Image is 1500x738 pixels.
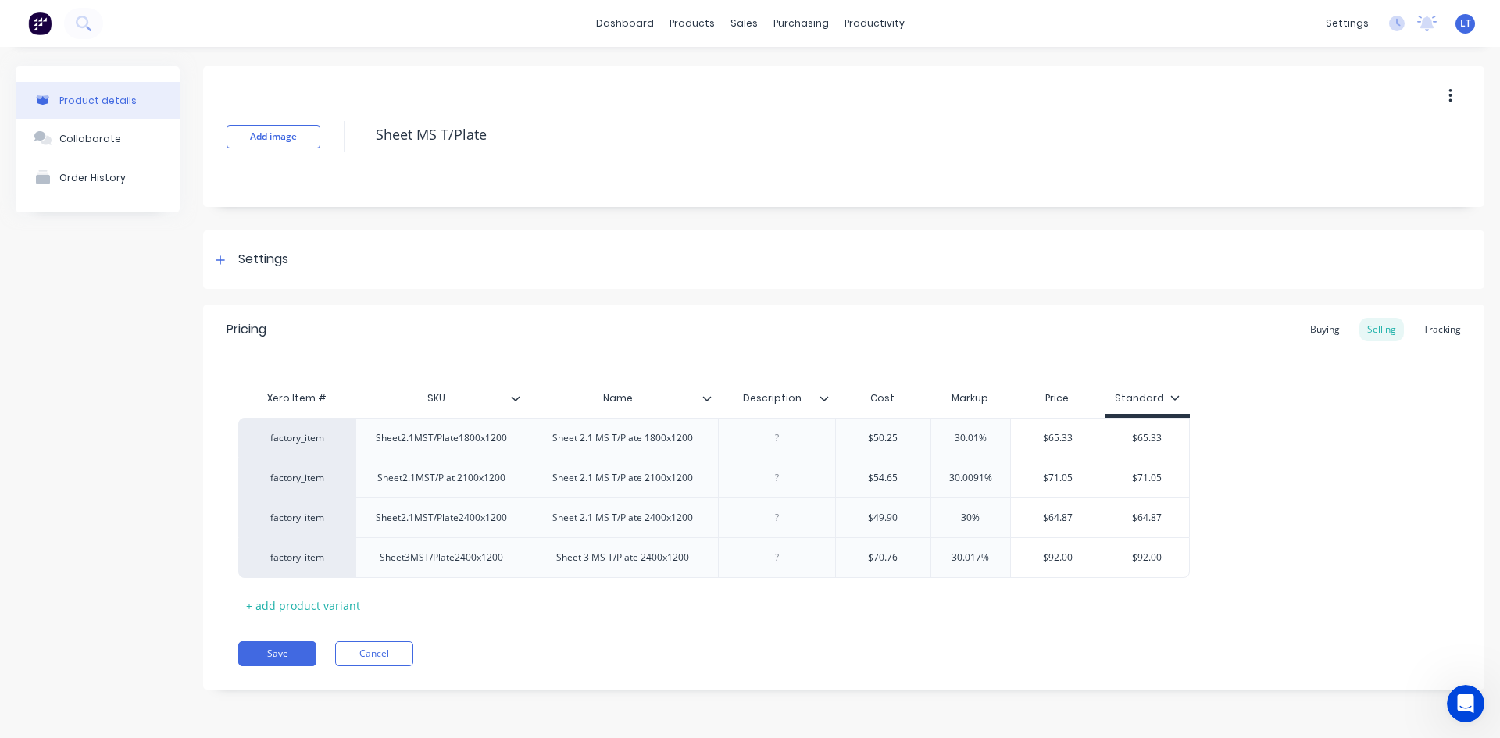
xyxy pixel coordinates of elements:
div: $71.05 [1105,458,1189,497]
div: SKU [355,383,527,414]
div: Selling [1359,318,1404,341]
button: Add image [227,125,320,148]
div: 30% [931,498,1010,537]
div: Xero Item # [238,383,355,414]
div: factory_item [254,551,340,565]
button: Collaborate [16,119,180,158]
div: Sheet2.1MST/Plate2400x1200 [363,508,520,528]
div: Tracking [1416,318,1469,341]
div: Sheet3MST/Plate2400x1200 [367,547,516,568]
div: Order History [59,172,126,184]
div: 30.0091% [931,458,1010,497]
div: Cost [835,383,930,414]
div: $49.90 [836,498,930,537]
a: dashboard [588,12,662,35]
div: Sheet 2.1 MS T/Plate 1800x1200 [540,428,705,448]
div: factory_item [254,431,340,445]
div: Sheet 2.1 MS T/Plate 2100x1200 [540,468,705,488]
div: Sheet 3 MS T/Plate 2400x1200 [544,547,702,568]
div: 30.01% [931,419,1010,458]
div: 30.017% [931,538,1010,577]
div: $71.05 [1011,458,1105,497]
div: Buying [1302,318,1348,341]
div: Standard [1115,391,1180,405]
div: Sheet2.1MST/Plate1800x1200 [363,428,520,448]
div: $70.76 [836,538,930,577]
div: factory_itemSheet2.1MST/Plat 2100x1200Sheet 2.1 MS T/Plate 2100x1200$54.6530.0091%$71.05$71.05 [238,458,1190,497]
div: factory_itemSheet3MST/Plate2400x1200Sheet 3 MS T/Plate 2400x1200$70.7630.017%$92.00$92.00 [238,537,1190,578]
div: $92.00 [1011,538,1105,577]
div: Price [1010,383,1105,414]
div: $65.33 [1011,419,1105,458]
div: factory_item [254,471,340,485]
button: Product details [16,82,180,119]
div: $64.87 [1105,498,1189,537]
div: purchasing [766,12,837,35]
div: products [662,12,723,35]
div: Name [527,383,718,414]
div: sales [723,12,766,35]
div: $64.87 [1011,498,1105,537]
div: Sheet2.1MST/Plat 2100x1200 [365,468,518,488]
textarea: Sheet MS T/Plate [368,116,1355,153]
div: settings [1318,12,1377,35]
div: $92.00 [1105,538,1189,577]
div: $54.65 [836,458,930,497]
div: $50.25 [836,419,930,458]
div: Description [718,383,835,414]
div: SKU [355,379,517,418]
div: Markup [930,383,1010,414]
div: factory_itemSheet2.1MST/Plate1800x1200Sheet 2.1 MS T/Plate 1800x1200$50.2530.01%$65.33$65.33 [238,418,1190,458]
div: factory_itemSheet2.1MST/Plate2400x1200Sheet 2.1 MS T/Plate 2400x1200$49.9030%$64.87$64.87 [238,497,1190,537]
div: Name [527,379,709,418]
button: Cancel [335,641,413,666]
div: $65.33 [1105,419,1189,458]
div: Description [718,379,826,418]
div: factory_item [254,511,340,525]
div: Product details [59,94,137,106]
div: Collaborate [59,133,121,144]
img: Factory [28,12,52,35]
iframe: Intercom live chat [1447,685,1484,722]
div: + add product variant [238,594,368,618]
button: Order History [16,158,180,197]
div: Settings [238,250,288,269]
div: Pricing [227,320,266,339]
div: productivity [837,12,912,35]
div: Sheet 2.1 MS T/Plate 2400x1200 [540,508,705,528]
span: LT [1460,16,1471,30]
button: Save [238,641,316,666]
